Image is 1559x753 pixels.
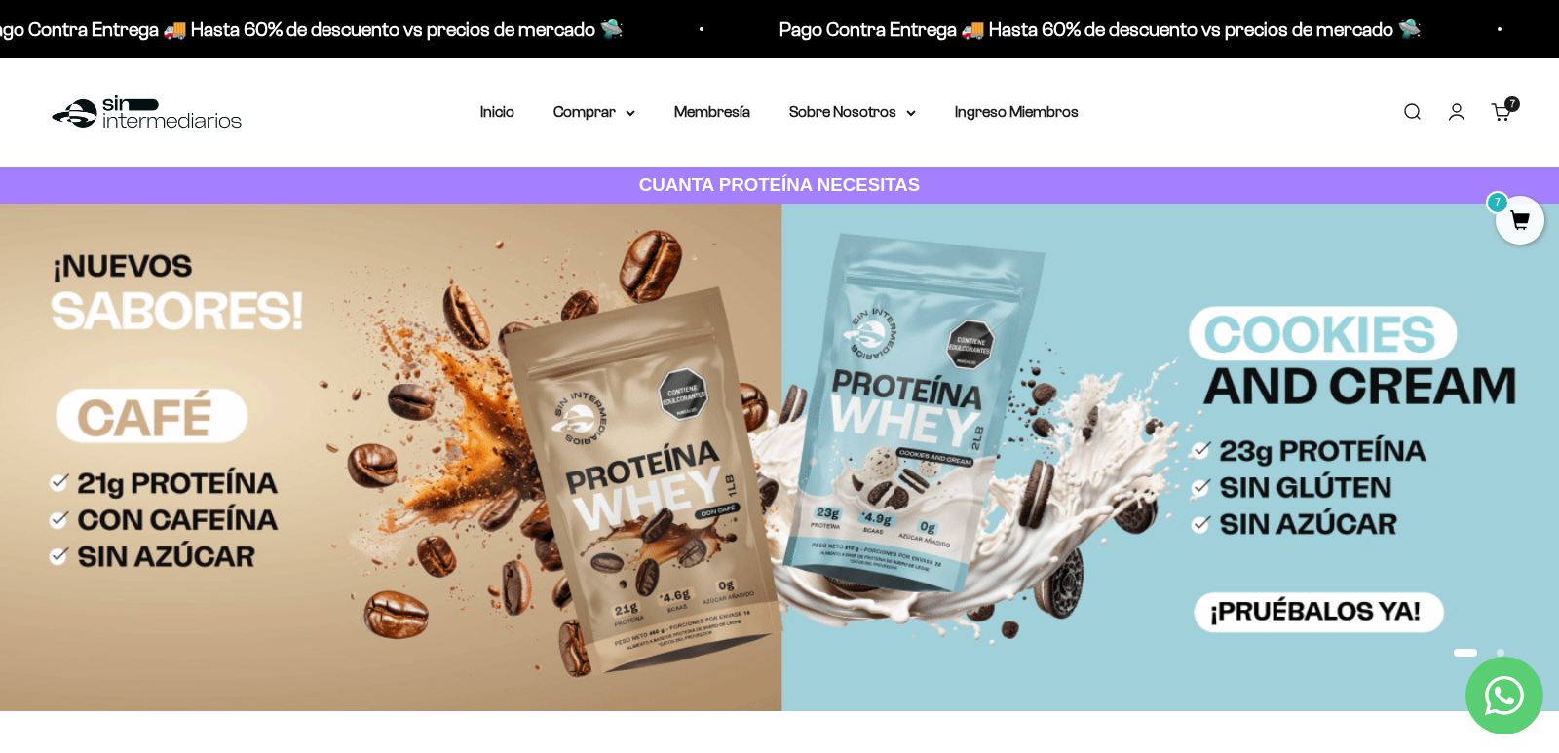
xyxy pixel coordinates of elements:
[480,103,514,120] a: Inicio
[1486,191,1509,214] mark: 7
[734,14,1376,45] p: Pago Contra Entrega 🚚 Hasta 60% de descuento vs precios de mercado 🛸
[1510,99,1515,109] span: 7
[553,99,635,125] summary: Comprar
[639,174,921,195] strong: CUANTA PROTEÍNA NECESITAS
[955,103,1079,120] a: Ingreso Miembros
[789,99,916,125] summary: Sobre Nosotros
[674,103,750,120] a: Membresía
[1496,211,1544,233] a: 7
